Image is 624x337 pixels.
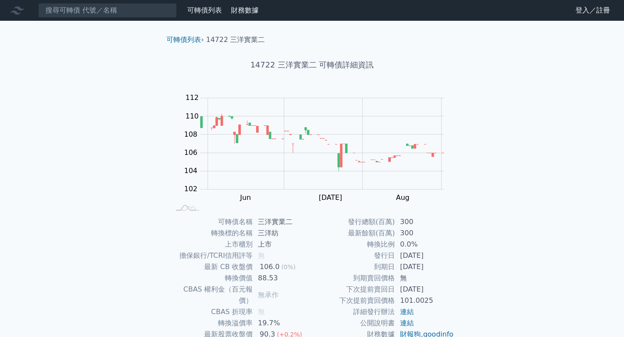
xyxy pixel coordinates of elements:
[170,273,253,284] td: 轉換價值
[253,273,312,284] td: 88.53
[185,93,199,102] tspan: 112
[312,228,395,239] td: 最新餘額(百萬)
[258,308,265,316] span: 無
[395,250,454,261] td: [DATE]
[170,239,253,250] td: 上市櫃別
[38,3,177,18] input: 搜尋可轉債 代號／名稱
[395,273,454,284] td: 無
[312,318,395,329] td: 公開說明書
[395,239,454,250] td: 0.0%
[170,228,253,239] td: 轉換標的名稱
[312,250,395,261] td: 發行日
[170,318,253,329] td: 轉換溢價率
[170,306,253,318] td: CBAS 折現率
[170,261,253,273] td: 最新 CB 收盤價
[253,239,312,250] td: 上市
[312,216,395,228] td: 發行總額(百萬)
[569,3,617,17] a: 登入／註冊
[206,35,265,45] li: 14722 三洋實業二
[166,35,201,44] a: 可轉債列表
[395,261,454,273] td: [DATE]
[253,228,312,239] td: 三洋紡
[396,193,409,202] tspan: Aug
[159,59,465,71] h1: 14722 三洋實業二 可轉債詳細資訊
[312,273,395,284] td: 到期賣回價格
[180,93,457,202] g: Chart
[312,261,395,273] td: 到期日
[395,284,454,295] td: [DATE]
[312,239,395,250] td: 轉換比例
[395,228,454,239] td: 300
[184,167,198,175] tspan: 104
[170,250,253,261] td: 擔保銀行/TCRI信用評等
[253,216,312,228] td: 三洋實業二
[170,216,253,228] td: 可轉債名稱
[312,295,395,306] td: 下次提前賣回價格
[258,261,281,273] div: 106.0
[258,291,279,299] span: 無承作
[185,112,199,120] tspan: 110
[395,295,454,306] td: 101.0025
[231,6,259,14] a: 財務數據
[258,251,265,260] span: 無
[187,6,222,14] a: 可轉債列表
[312,284,395,295] td: 下次提前賣回日
[170,284,253,306] td: CBAS 權利金（百元報價）
[184,130,198,138] tspan: 108
[312,306,395,318] td: 詳細發行辦法
[318,193,342,202] tspan: [DATE]
[281,263,296,270] span: (0%)
[400,319,414,327] a: 連結
[184,148,198,157] tspan: 106
[400,308,414,316] a: 連結
[395,216,454,228] td: 300
[166,35,204,45] li: ›
[240,193,251,202] tspan: Jun
[184,185,198,193] tspan: 102
[253,318,312,329] td: 19.7%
